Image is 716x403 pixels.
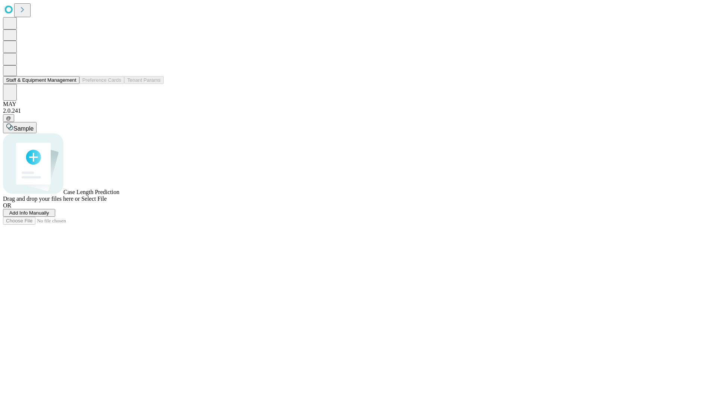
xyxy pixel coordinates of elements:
span: @ [6,115,11,121]
span: Sample [13,125,34,132]
div: 2.0.241 [3,107,713,114]
button: Preference Cards [79,76,124,84]
span: Select File [81,196,107,202]
span: Add Info Manually [9,210,49,216]
button: Add Info Manually [3,209,55,217]
button: @ [3,114,14,122]
span: OR [3,202,11,209]
div: MAY [3,101,713,107]
button: Sample [3,122,37,133]
span: Case Length Prediction [63,189,119,195]
button: Staff & Equipment Management [3,76,79,84]
span: Drag and drop your files here or [3,196,80,202]
button: Tenant Params [124,76,164,84]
